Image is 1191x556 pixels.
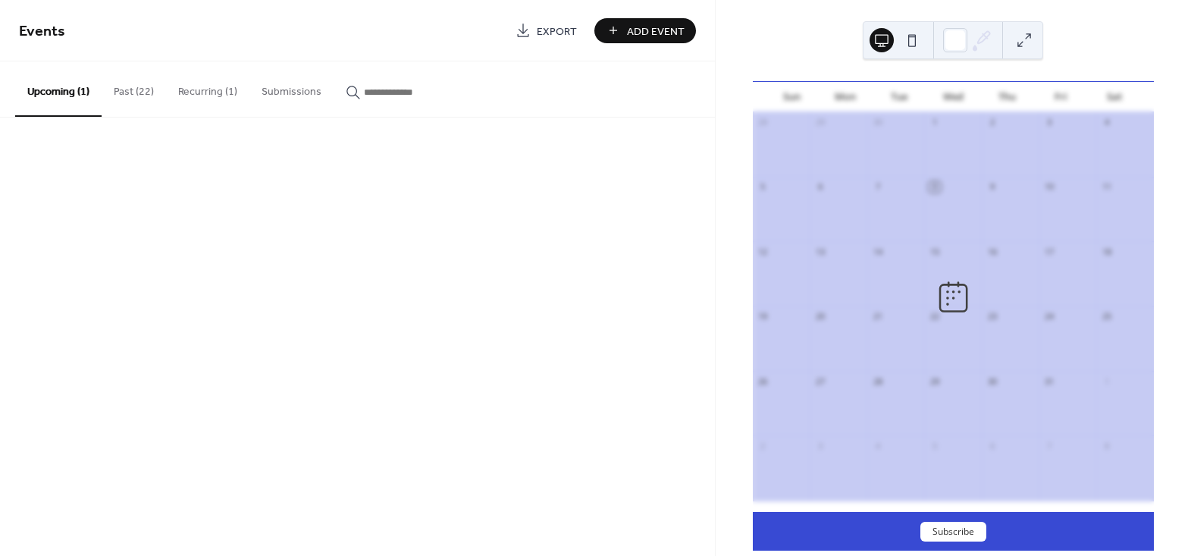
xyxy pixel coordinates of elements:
[19,17,65,46] span: Events
[986,246,998,257] div: 16
[15,61,102,117] button: Upcoming (1)
[929,246,940,257] div: 15
[537,24,577,39] span: Export
[929,375,940,387] div: 29
[986,117,998,128] div: 2
[102,61,166,115] button: Past (22)
[1044,375,1055,387] div: 31
[594,18,696,43] button: Add Event
[1101,246,1112,257] div: 18
[920,522,986,542] button: Subscribe
[765,82,819,112] div: Sun
[757,181,769,193] div: 5
[627,24,685,39] span: Add Event
[814,440,826,451] div: 3
[980,82,1034,112] div: Thu
[757,246,769,257] div: 12
[757,311,769,322] div: 19
[1044,117,1055,128] div: 3
[166,61,249,115] button: Recurring (1)
[1101,117,1112,128] div: 4
[757,117,769,128] div: 28
[757,440,769,451] div: 2
[929,440,940,451] div: 5
[926,82,980,112] div: Wed
[1101,181,1112,193] div: 11
[986,375,998,387] div: 30
[814,311,826,322] div: 20
[1088,82,1142,112] div: Sat
[1044,311,1055,322] div: 24
[1101,440,1112,451] div: 8
[872,117,883,128] div: 30
[872,246,883,257] div: 14
[872,181,883,193] div: 7
[757,375,769,387] div: 26
[986,181,998,193] div: 9
[819,82,873,112] div: Mon
[986,311,998,322] div: 23
[1034,82,1088,112] div: Fri
[814,375,826,387] div: 27
[872,375,883,387] div: 28
[929,181,940,193] div: 8
[873,82,926,112] div: Tue
[872,440,883,451] div: 4
[1044,181,1055,193] div: 10
[929,117,940,128] div: 1
[986,440,998,451] div: 6
[249,61,334,115] button: Submissions
[1044,440,1055,451] div: 7
[814,117,826,128] div: 29
[929,311,940,322] div: 22
[504,18,588,43] a: Export
[814,181,826,193] div: 6
[872,311,883,322] div: 21
[1101,375,1112,387] div: 1
[1101,311,1112,322] div: 25
[1044,246,1055,257] div: 17
[814,246,826,257] div: 13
